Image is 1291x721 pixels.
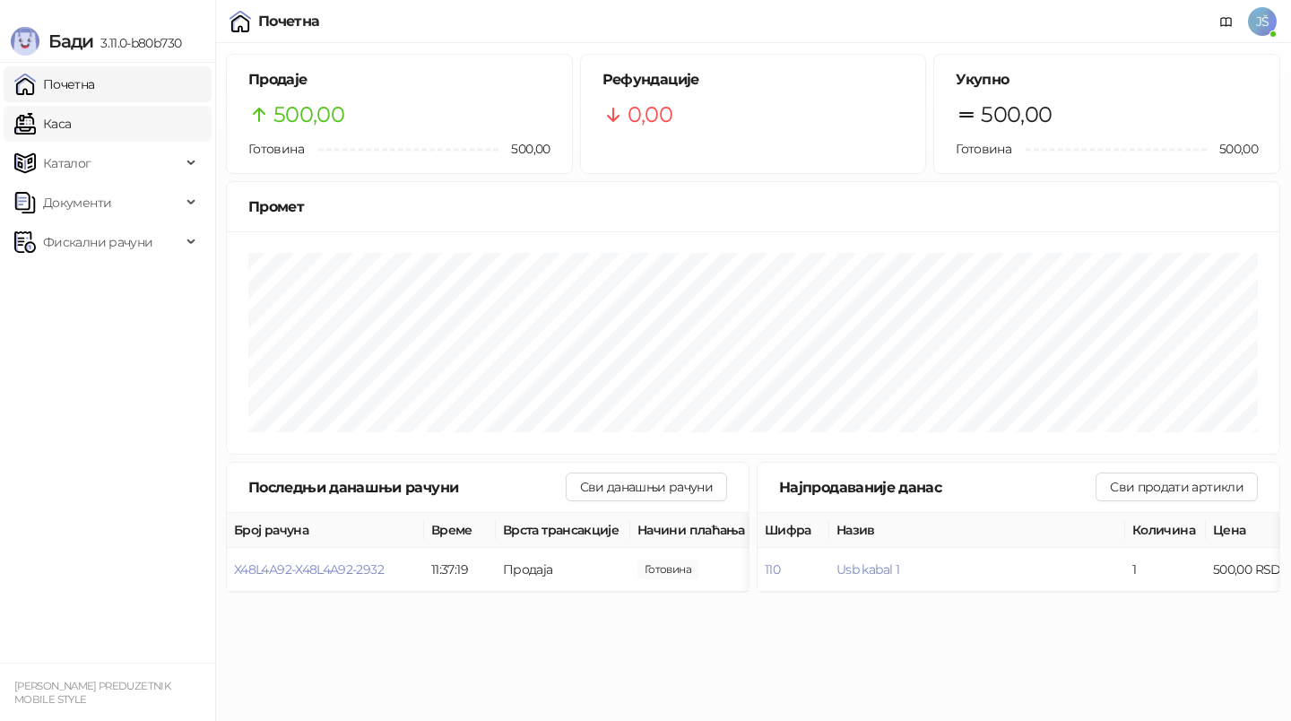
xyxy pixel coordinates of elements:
img: Logo [11,27,39,56]
button: X48L4A92-X48L4A92-2932 [234,561,384,578]
span: Документи [43,185,111,221]
span: 500,00 [273,98,344,132]
span: JŠ [1248,7,1277,36]
span: 3.11.0-b80b730 [93,35,181,51]
span: 500,00 [981,98,1052,132]
h5: Укупно [956,69,1258,91]
span: 0,00 [628,98,672,132]
th: Врста трансакције [496,513,630,548]
div: Промет [248,195,1258,218]
small: [PERSON_NAME] PREDUZETNIK MOBILE STYLE [14,680,170,706]
th: Назив [829,513,1125,548]
h5: Рефундације [602,69,905,91]
button: Usb kabal 1 [836,561,899,578]
td: 11:37:19 [424,548,496,592]
button: Сви данашњи рачуни [566,473,727,501]
span: Бади [48,30,93,52]
h5: Продаје [248,69,550,91]
button: 110 [765,561,780,578]
a: Документација [1212,7,1241,36]
th: Начини плаћања [630,513,810,548]
span: Каталог [43,145,91,181]
span: 500,00 [1207,139,1258,159]
th: Време [424,513,496,548]
th: Количина [1125,513,1206,548]
a: Каса [14,106,71,142]
td: 1 [1125,548,1206,592]
div: Почетна [258,14,320,29]
span: Готовина [956,141,1011,157]
span: 500,00 [637,560,698,579]
button: Сви продати артикли [1096,473,1258,501]
td: Продаја [496,548,630,592]
span: 500,00 [498,139,550,159]
th: Шифра [758,513,829,548]
a: Почетна [14,66,95,102]
div: Последњи данашњи рачуни [248,476,566,499]
span: Фискални рачуни [43,224,152,260]
div: Најпродаваније данас [779,476,1096,499]
span: Готовина [248,141,304,157]
th: Број рачуна [227,513,424,548]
